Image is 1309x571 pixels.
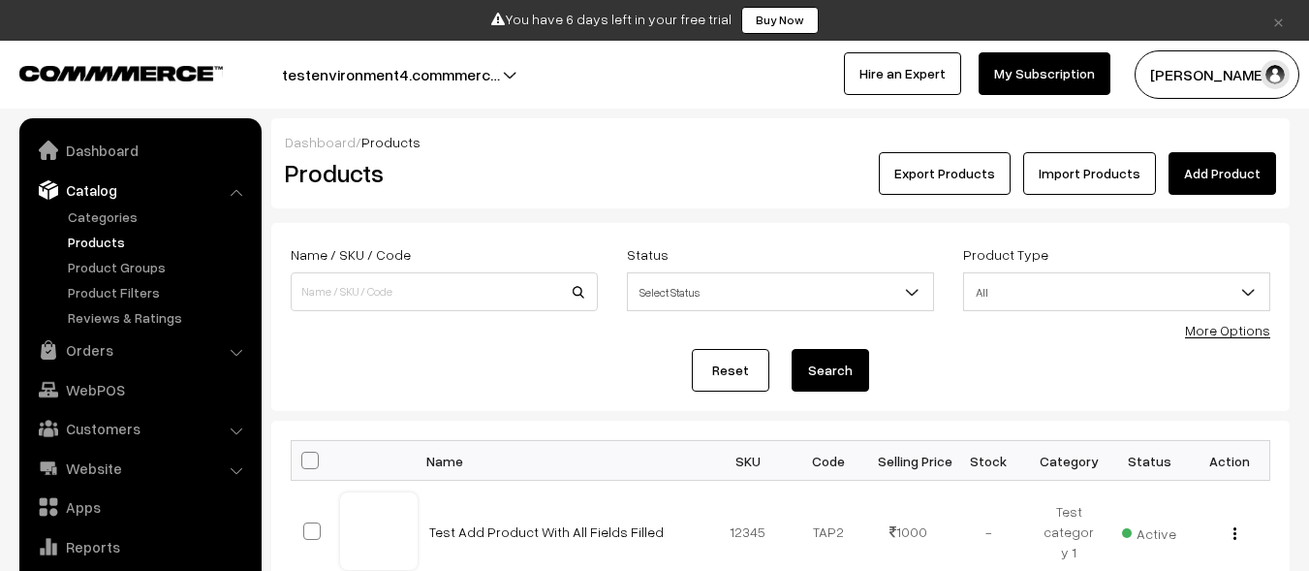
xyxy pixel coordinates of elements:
a: Import Products [1023,152,1156,195]
a: My Subscription [979,52,1110,95]
span: Products [361,134,421,150]
h2: Products [285,158,596,188]
button: [PERSON_NAME] [1135,50,1299,99]
a: Website [24,451,255,486]
div: You have 6 days left in your free trial [7,7,1302,34]
input: Name / SKU / Code [291,272,598,311]
th: Action [1190,441,1270,481]
span: Select Status [628,275,933,309]
a: Reset [692,349,769,392]
th: Selling Price [868,441,949,481]
span: All [963,272,1270,311]
img: Menu [1233,527,1236,540]
a: Dashboard [24,133,255,168]
button: Export Products [879,152,1011,195]
th: Category [1029,441,1109,481]
a: WebPOS [24,372,255,407]
div: / [285,132,1276,152]
th: SKU [708,441,789,481]
a: Add Product [1169,152,1276,195]
a: Categories [63,206,255,227]
a: Customers [24,411,255,446]
label: Name / SKU / Code [291,244,411,265]
a: Buy Now [741,7,819,34]
a: More Options [1185,322,1270,338]
span: Active [1122,519,1176,544]
a: Hire an Expert [844,52,961,95]
a: Products [63,232,255,252]
th: Name [418,441,708,481]
th: Stock [949,441,1029,481]
a: Apps [24,490,255,524]
button: testenvironment4.commmerc… [214,50,568,99]
th: Code [788,441,868,481]
a: Product Groups [63,257,255,277]
img: user [1261,60,1290,89]
a: COMMMERCE [19,60,189,83]
img: COMMMERCE [19,66,223,80]
a: Orders [24,333,255,367]
label: Status [627,244,669,265]
span: All [964,275,1269,309]
label: Product Type [963,244,1048,265]
a: Reviews & Ratings [63,307,255,328]
a: Dashboard [285,134,356,150]
th: Status [1109,441,1190,481]
button: Search [792,349,869,392]
span: Select Status [627,272,934,311]
a: Reports [24,529,255,564]
a: Catalog [24,173,255,207]
a: Test Add Product With All Fields Filled [429,523,664,540]
a: Product Filters [63,282,255,302]
a: × [1265,9,1292,32]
